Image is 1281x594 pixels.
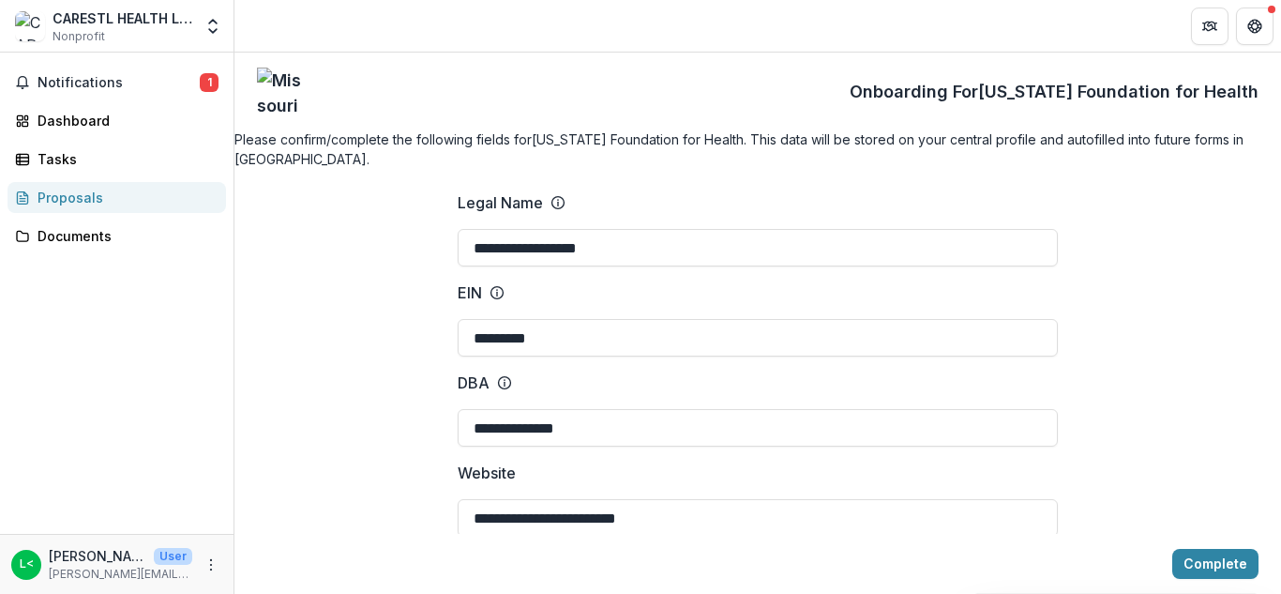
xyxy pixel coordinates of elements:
[200,73,219,92] span: 1
[234,129,1281,169] h4: Please confirm/complete the following fields for [US_STATE] Foundation for Health . This data wil...
[38,226,211,246] div: Documents
[1191,8,1228,45] button: Partners
[8,68,226,98] button: Notifications1
[38,75,200,91] span: Notifications
[53,8,192,28] div: CARESTL HEALTH LLC
[8,105,226,136] a: Dashboard
[458,191,543,214] p: Legal Name
[850,79,1258,104] p: Onboarding For [US_STATE] Foundation for Health
[257,68,304,114] img: Missouri Foundation for Health logo
[1172,549,1258,579] button: Complete
[49,566,192,583] p: [PERSON_NAME][EMAIL_ADDRESS][PERSON_NAME][DOMAIN_NAME]
[458,462,516,484] p: Website
[15,11,45,41] img: CARESTL HEALTH LLC
[38,149,211,169] div: Tasks
[8,144,226,175] a: Tasks
[38,111,211,130] div: Dashboard
[53,28,105,45] span: Nonprofit
[38,188,211,207] div: Proposals
[1236,8,1273,45] button: Get Help
[458,372,490,394] p: DBA
[458,282,482,304] p: EIN
[200,554,222,576] button: More
[8,221,226,251] a: Documents
[200,8,226,45] button: Open entity switcher
[49,546,146,566] p: [PERSON_NAME] <[PERSON_NAME][EMAIL_ADDRESS][PERSON_NAME][DOMAIN_NAME]>
[8,182,226,213] a: Proposals
[20,558,34,571] div: Lakiesha Graves <lakiesha.graves@carestlhealth.org>
[154,548,192,565] p: User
